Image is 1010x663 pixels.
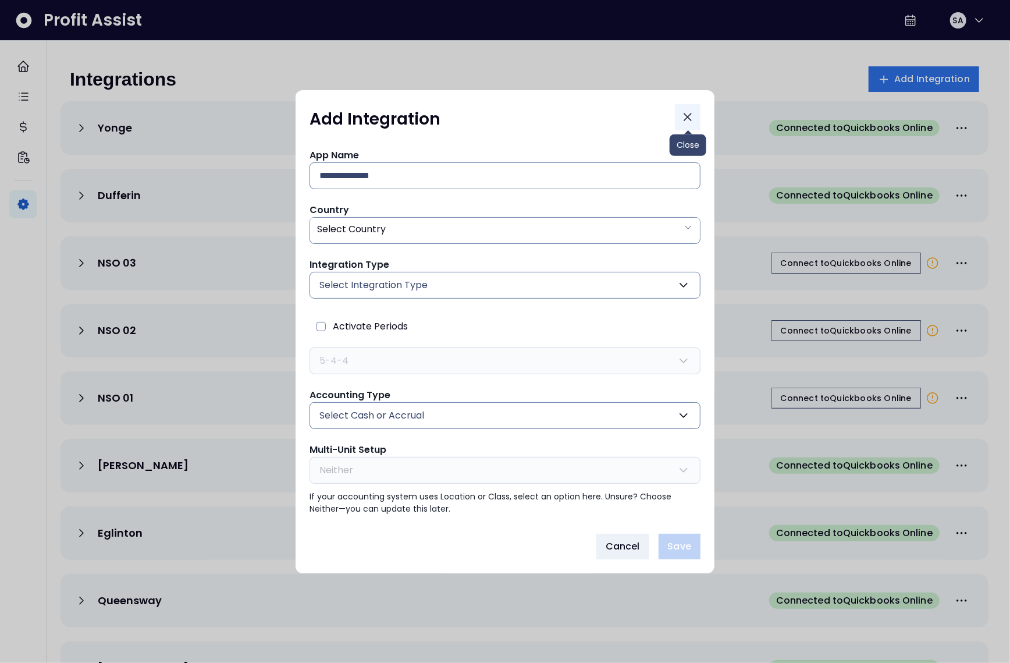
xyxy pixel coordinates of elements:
[310,203,349,217] span: Country
[606,540,640,554] span: Cancel
[670,134,706,156] div: Close
[596,534,649,559] button: Cancel
[684,222,693,233] svg: arrow down line
[675,104,700,130] button: Close
[310,109,440,130] h1: Add Integration
[319,354,348,368] span: 5-4-4
[659,534,700,559] button: Save
[319,278,428,292] span: Select Integration Type
[310,443,386,456] span: Multi-Unit Setup
[310,258,389,271] span: Integration Type
[668,540,691,554] span: Save
[310,491,700,515] p: If your accounting system uses Location or Class, select an option here. Unsure? Choose Neither—y...
[310,388,390,402] span: Accounting Type
[319,409,424,423] span: Select Cash or Accrual
[317,222,386,236] span: Select Country
[310,148,359,162] span: App Name
[319,463,353,477] span: Neither
[333,317,408,336] span: Activate Periods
